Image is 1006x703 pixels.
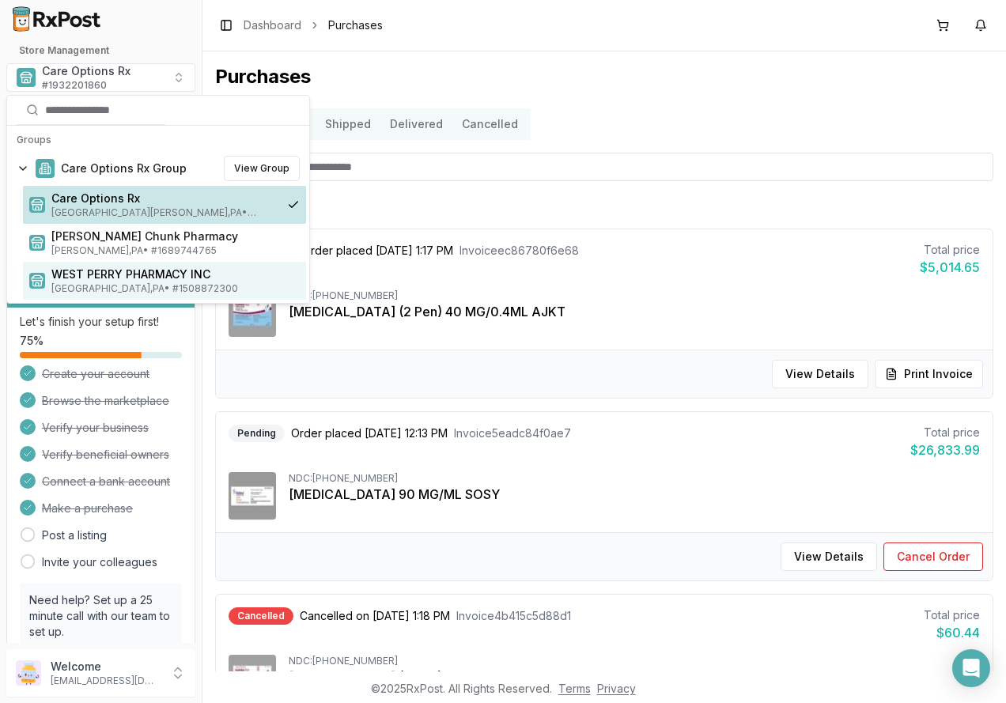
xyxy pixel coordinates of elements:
[10,129,306,151] div: Groups
[460,243,579,259] span: Invoice ec86780f6e68
[16,660,41,686] img: User avatar
[291,425,448,441] span: Order placed [DATE] 12:13 PM
[6,6,108,32] img: RxPost Logo
[42,420,149,436] span: Verify your business
[910,440,980,459] div: $26,833.99
[229,472,276,520] img: Stelara 90 MG/ML SOSY
[289,485,980,504] div: [MEDICAL_DATA] 90 MG/ML SOSY
[51,659,161,675] p: Welcome
[380,111,452,137] button: Delivered
[875,360,983,388] button: Print Invoice
[289,655,980,667] div: NDC: [PHONE_NUMBER]
[289,302,980,321] div: [MEDICAL_DATA] (2 Pen) 40 MG/0.4ML AJKT
[42,63,130,79] span: Care Options Rx
[20,314,182,330] p: Let's finish your setup first!
[42,527,107,543] a: Post a listing
[42,554,157,570] a: Invite your colleagues
[300,608,450,624] span: Cancelled on [DATE] 1:18 PM
[42,393,169,409] span: Browse the marketplace
[302,243,453,259] span: Order placed [DATE] 1:17 PM
[772,360,868,388] button: View Details
[6,63,195,92] button: Select a view
[42,501,133,516] span: Make a purchase
[215,64,993,89] h1: Purchases
[51,266,300,282] span: WEST PERRY PHARMACY INC
[952,649,990,687] div: Open Intercom Messenger
[328,17,383,33] span: Purchases
[597,682,636,695] a: Privacy
[229,289,276,337] img: Humira (2 Pen) 40 MG/0.4ML AJKT
[920,242,980,258] div: Total price
[924,623,980,642] div: $60.44
[29,592,172,640] p: Need help? Set up a 25 minute call with our team to set up.
[452,111,528,137] button: Cancelled
[289,289,980,302] div: NDC: [PHONE_NUMBER]
[61,161,187,176] span: Care Options Rx Group
[51,229,300,244] span: [PERSON_NAME] Chunk Pharmacy
[20,333,43,349] span: 75 %
[42,79,107,92] span: # 1932201860
[51,244,300,257] span: [PERSON_NAME] , PA • # 1689744765
[42,366,149,382] span: Create your account
[229,655,276,702] img: Humira (2 Pen) 40 MG/0.4ML AJKT
[51,675,161,687] p: [EMAIL_ADDRESS][DOMAIN_NAME]
[6,44,195,57] h2: Store Management
[42,474,170,489] span: Connect a bank account
[558,682,591,695] a: Terms
[289,472,980,485] div: NDC: [PHONE_NUMBER]
[456,608,571,624] span: Invoice 4b415c5d88d1
[51,191,274,206] span: Care Options Rx
[244,17,301,33] a: Dashboard
[316,111,380,137] button: Shipped
[244,17,383,33] nav: breadcrumb
[910,425,980,440] div: Total price
[289,667,980,686] div: [MEDICAL_DATA] (2 Pen) 40 MG/0.4ML AJKT
[920,258,980,277] div: $5,014.65
[883,542,983,571] button: Cancel Order
[924,607,980,623] div: Total price
[51,206,274,219] span: [GEOGRAPHIC_DATA][PERSON_NAME] , PA • # 1932201860
[224,156,300,181] button: View Group
[29,641,90,654] a: Book a call
[781,542,877,571] button: View Details
[229,425,285,442] div: Pending
[229,607,293,625] div: Cancelled
[42,447,169,463] span: Verify beneficial owners
[51,282,300,295] span: [GEOGRAPHIC_DATA] , PA • # 1508872300
[454,425,571,441] span: Invoice 5eadc84f0ae7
